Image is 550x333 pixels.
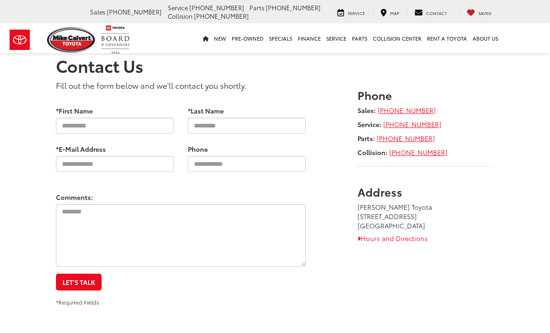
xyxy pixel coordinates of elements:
span: Collision [168,12,192,20]
label: *Last Name [188,106,224,115]
h3: Address [357,185,494,198]
a: Parts [349,23,370,53]
span: Parts [249,3,264,12]
a: New [211,23,229,53]
strong: Parts: [357,134,375,143]
a: My Saved Vehicles [460,8,499,17]
a: Hours and Directions [357,234,428,243]
h3: Phone [357,89,494,101]
a: About Us [470,23,501,53]
span: Map [390,10,399,16]
span: Saved [478,10,492,16]
a: Specials [266,23,295,53]
img: Toyota [2,25,37,55]
a: Service [330,8,372,17]
span: [PHONE_NUMBER] [266,3,321,12]
a: [PHONE_NUMBER] [377,134,435,143]
h1: Contact Us [56,56,494,75]
span: [PHONE_NUMBER] [194,12,249,20]
strong: Sales: [357,106,376,115]
a: Pre-Owned [229,23,266,53]
span: [PHONE_NUMBER] [107,7,162,16]
a: Finance [295,23,323,53]
a: [PHONE_NUMBER] [383,120,441,129]
p: Fill out the form below and we'll contact you shortly. [56,79,306,91]
small: *Required Fields [56,298,99,306]
button: Let's Talk [56,274,102,290]
a: [PHONE_NUMBER] [378,106,436,115]
img: Mike Calvert Toyota [47,27,96,53]
span: Contact [426,10,447,16]
strong: Collision: [357,148,387,157]
address: [PERSON_NAME] Toyota [STREET_ADDRESS] [GEOGRAPHIC_DATA] [357,202,494,230]
a: Rent a Toyota [424,23,470,53]
label: *E-Mail Address [56,144,106,154]
strong: Service: [357,120,381,129]
a: [PHONE_NUMBER] [389,148,447,157]
a: Map [373,8,406,17]
a: Home [200,23,211,53]
label: Phone [188,144,208,154]
label: *First Name [56,106,93,115]
span: Sales [90,7,105,16]
span: Service [168,3,188,12]
span: Service [348,10,365,16]
a: Service [323,23,349,53]
a: Contact [407,8,454,17]
label: Comments: [56,192,93,202]
span: [PHONE_NUMBER] [189,3,244,12]
a: Collision Center [370,23,424,53]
